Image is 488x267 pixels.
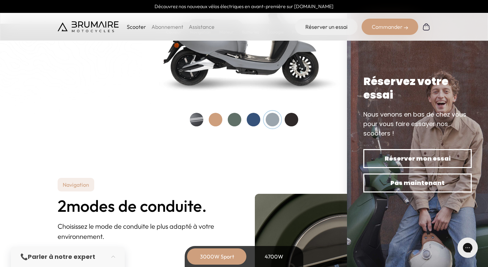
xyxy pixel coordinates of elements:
img: Panier [422,23,430,31]
span: 2 [58,197,66,215]
div: 3000W Sport [190,248,244,265]
a: Assistance [189,23,215,30]
img: right-arrow-2.png [404,26,408,30]
div: Commander [362,19,418,35]
a: Réserver un essai [295,19,358,35]
p: Scooter [127,23,146,31]
div: 4700W [247,248,301,265]
a: Abonnement [151,23,183,30]
h2: modes de conduite. [58,197,233,215]
p: Navigation [58,178,94,191]
p: Choisissez le mode de conduite le plus adapté à votre environnement. [58,221,233,242]
img: Brumaire Motocycles [58,21,119,32]
iframe: Gorgias live chat messenger [454,235,481,260]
